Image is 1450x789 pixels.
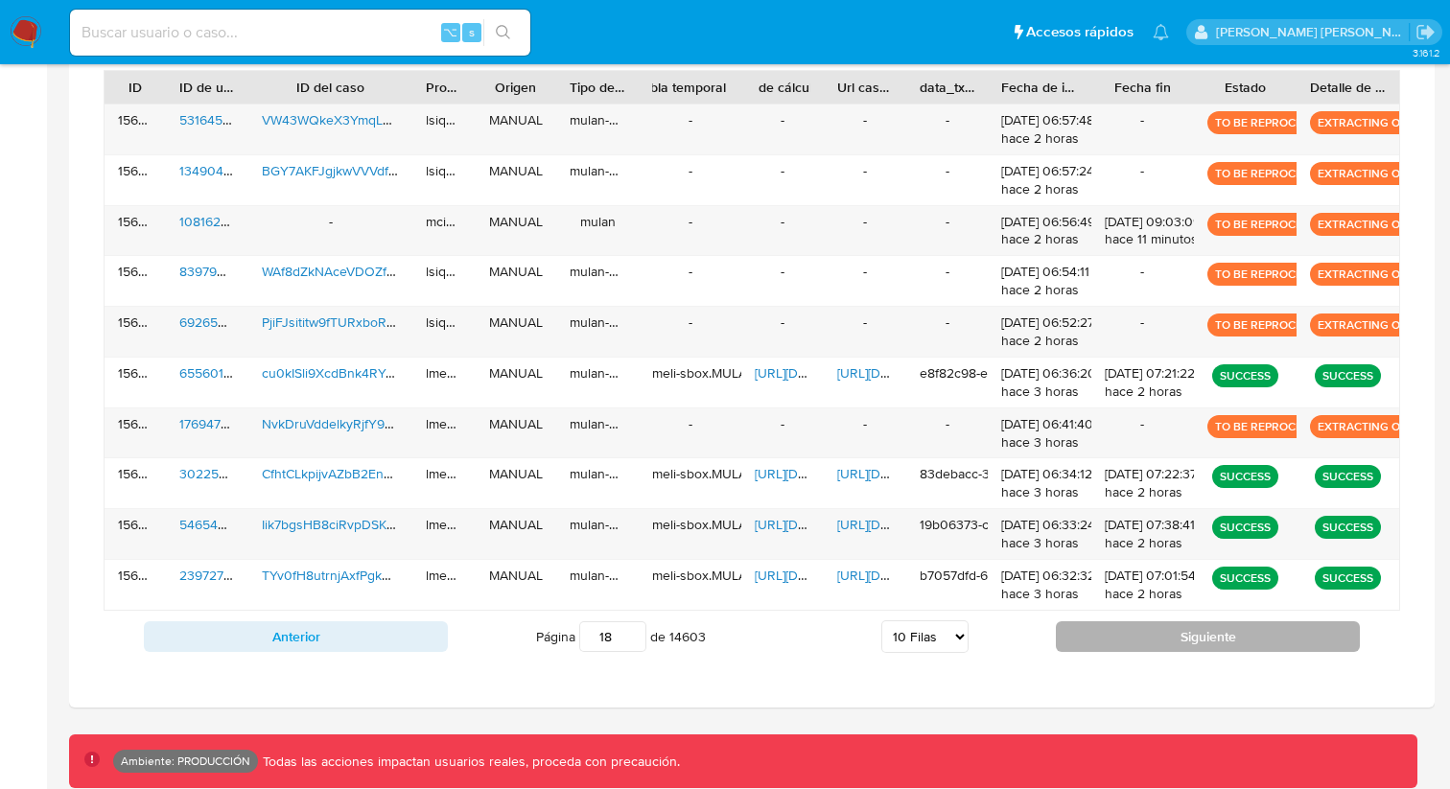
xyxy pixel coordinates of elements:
[1415,22,1436,42] a: Salir
[469,23,475,41] span: s
[1216,23,1410,41] p: edwin.alonso@mercadolibre.com.co
[483,19,523,46] button: search-icon
[121,757,250,765] p: Ambiente: PRODUCCIÓN
[70,20,530,45] input: Buscar usuario o caso...
[258,753,680,771] p: Todas las acciones impactan usuarios reales, proceda con precaución.
[1153,24,1169,40] a: Notificaciones
[1026,22,1134,42] span: Accesos rápidos
[1413,45,1440,60] span: 3.161.2
[443,23,457,41] span: ⌥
